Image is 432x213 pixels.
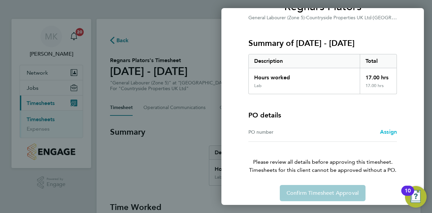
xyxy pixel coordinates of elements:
div: 10 [405,191,411,199]
span: Assign [380,129,397,135]
div: Description [249,54,360,68]
div: Hours worked [249,68,360,83]
div: 17.00 hrs [360,83,397,94]
span: · [305,15,306,21]
span: Timesheets for this client cannot be approved without a PO. [240,166,405,174]
a: Assign [380,128,397,136]
h3: Summary of [DATE] - [DATE] [248,38,397,49]
div: Summary of 22 - 28 Sep 2025 [248,54,397,94]
p: Please review all details before approving this timesheet. [240,142,405,174]
span: Countryside Properties UK Ltd [306,15,372,21]
span: General Labourer (Zone 5) [248,15,305,21]
div: Lab [254,83,262,88]
div: PO number [248,128,323,136]
h4: PO details [248,110,281,120]
div: 17.00 hrs [360,68,397,83]
div: Total [360,54,397,68]
button: Open Resource Center, 10 new notifications [405,186,427,208]
span: · [372,15,373,21]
